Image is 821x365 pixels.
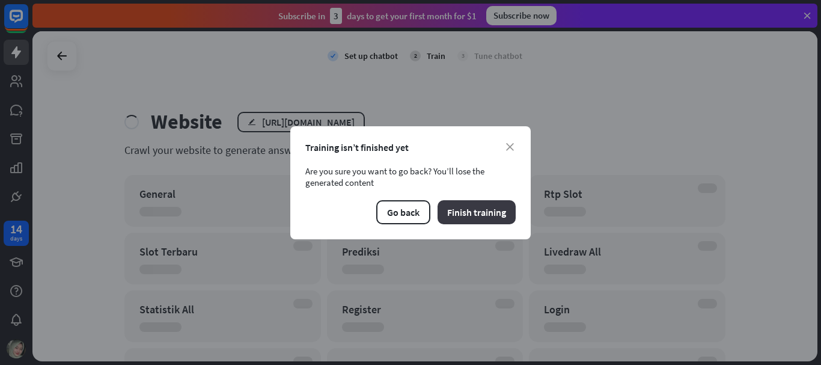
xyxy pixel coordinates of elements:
[376,200,430,224] button: Go back
[305,165,516,188] div: Are you sure you want to go back? You’ll lose the generated content
[10,5,46,41] button: Open LiveChat chat widget
[305,141,516,153] div: Training isn’t finished yet
[506,143,514,151] i: close
[438,200,516,224] button: Finish training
